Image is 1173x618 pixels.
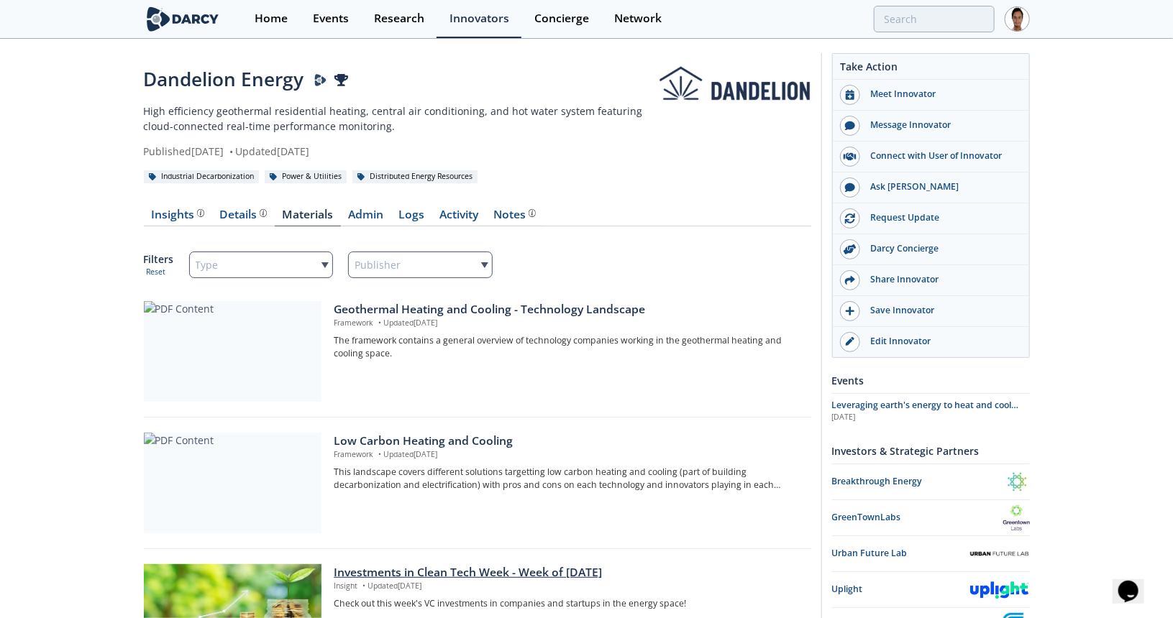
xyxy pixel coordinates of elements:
[860,335,1021,348] div: Edit Innovator
[860,211,1021,224] div: Request Update
[860,119,1021,132] div: Message Innovator
[1113,561,1159,604] iframe: chat widget
[144,433,811,533] a: PDF Content Low Carbon Heating and Cooling Framework •Updated[DATE] This landscape covers differe...
[832,547,969,560] div: Urban Future Lab
[493,209,536,221] div: Notes
[486,209,544,226] a: Notes
[352,170,478,183] div: Distributed Energy Resources
[969,547,1030,561] img: Urban Future Lab
[860,242,1021,255] div: Darcy Concierge
[189,252,334,278] div: Type
[832,577,1030,602] a: Uplight Uplight
[832,541,1030,566] a: Urban Future Lab Urban Future Lab
[1003,505,1029,530] img: GreenTownLabs
[334,433,800,450] div: Low Carbon Heating and Cooling
[529,209,537,217] img: information.svg
[255,13,288,24] div: Home
[313,13,349,24] div: Events
[334,318,800,329] p: Framework Updated [DATE]
[833,59,1029,80] div: Take Action
[334,466,800,492] p: This landscape covers different solutions targetting low carbon heating and cooling (part of buil...
[144,252,174,267] p: Filters
[196,255,219,275] span: Type
[334,301,800,318] div: Geothermal Heating and Cooling - Technology Landscape
[375,449,383,459] span: •
[374,13,424,24] div: Research
[144,170,260,183] div: Industrial Decarbonization
[833,296,1029,327] button: Save Innovator
[874,6,995,32] input: Advanced Search
[832,368,1030,393] div: Events
[144,209,212,226] a: Insights
[832,399,1030,423] a: Leveraging earth's energy to heat and cool your home! [DATE]
[832,505,1030,530] a: GreenTownLabs GreenTownLabs
[334,597,800,610] p: Check out this week's VC investments in companies and startups in the energy space!
[832,438,1030,463] div: Investors & Strategic Partners
[969,579,1030,600] img: Uplight
[832,511,1004,524] div: GreenTownLabs
[260,209,268,217] img: information.svg
[355,255,401,275] span: Publisher
[1005,469,1030,494] img: Breakthrough Energy
[860,304,1021,317] div: Save Innovator
[219,209,267,221] div: Details
[534,13,589,24] div: Concierge
[314,74,327,87] img: Darcy Presenter
[212,209,275,226] a: Details
[348,252,493,278] div: Publisher
[227,144,236,158] span: •
[614,13,662,24] div: Network
[146,267,165,278] button: Reset
[832,412,1030,423] div: [DATE]
[832,399,1019,424] span: Leveraging earth's energy to heat and cool your home!
[833,327,1029,357] a: Edit Innovator
[860,149,1021,162] div: Connect with User of Innovator
[341,209,391,226] a: Admin
[860,180,1021,193] div: Ask [PERSON_NAME]
[144,103,658,134] p: High efficiency geothermal residential heating, central air conditioning, and hot water system fe...
[334,334,800,361] p: The framework contains a general overview of technology companies working in the geothermal heati...
[334,564,800,581] div: Investments in Clean Tech Week - Week of [DATE]
[144,6,222,32] img: logo-wide.svg
[860,88,1021,101] div: Meet Innovator
[832,583,969,596] div: Uplight
[144,301,811,402] a: PDF Content Geothermal Heating and Cooling - Technology Landscape Framework •Updated[DATE] The fr...
[275,209,341,226] a: Materials
[832,475,1005,488] div: Breakthrough Energy
[449,13,509,24] div: Innovators
[360,581,368,591] span: •
[860,273,1021,286] div: Share Innovator
[375,318,383,328] span: •
[265,170,347,183] div: Power & Utilities
[334,581,800,592] p: Insight Updated [DATE]
[144,144,658,159] div: Published [DATE] Updated [DATE]
[334,449,800,461] p: Framework Updated [DATE]
[197,209,205,217] img: information.svg
[144,65,658,93] div: Dandelion Energy
[1005,6,1030,32] img: Profile
[432,209,486,226] a: Activity
[391,209,432,226] a: Logs
[832,469,1030,494] a: Breakthrough Energy Breakthrough Energy
[151,209,204,221] div: Insights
